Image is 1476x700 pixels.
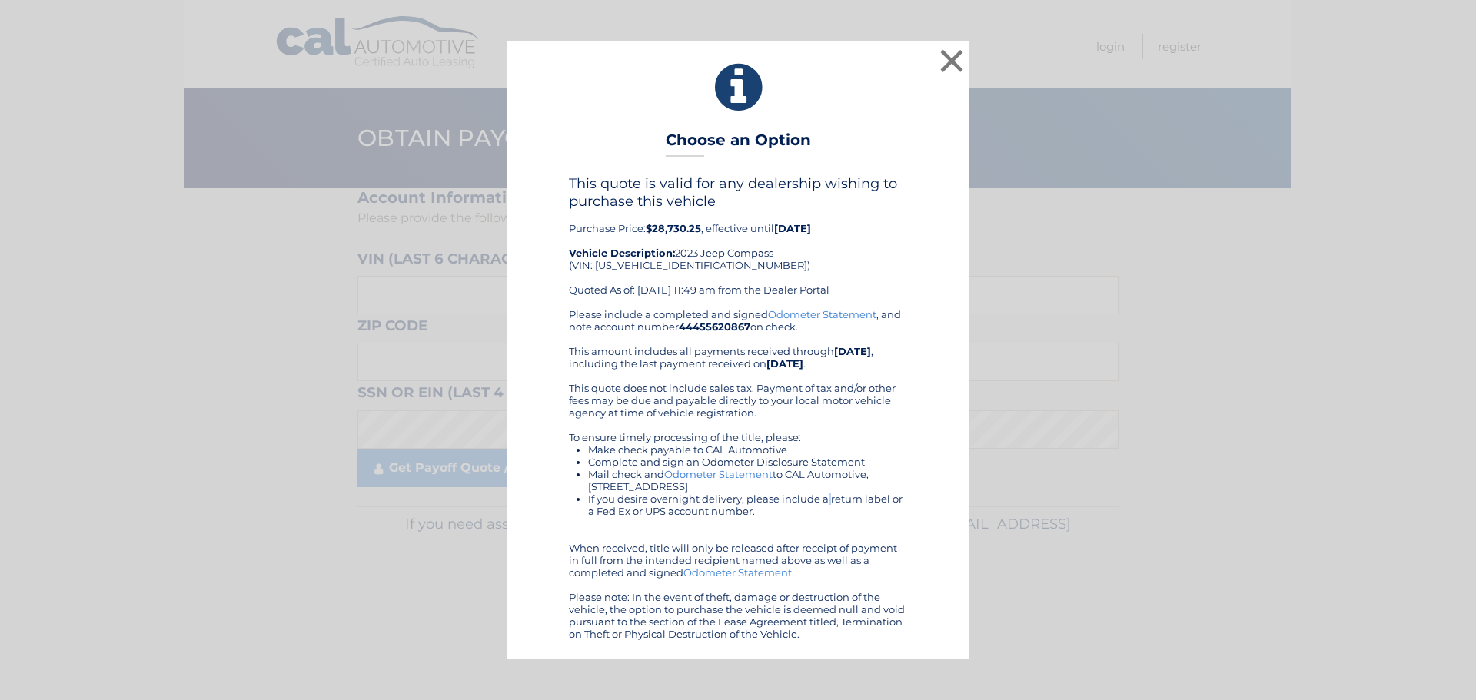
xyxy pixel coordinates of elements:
[834,345,871,357] b: [DATE]
[646,222,701,234] b: $28,730.25
[683,566,792,579] a: Odometer Statement
[569,247,675,259] strong: Vehicle Description:
[679,320,750,333] b: 44455620867
[774,222,811,234] b: [DATE]
[569,175,907,307] div: Purchase Price: , effective until 2023 Jeep Compass (VIN: [US_VEHICLE_IDENTIFICATION_NUMBER]) Quo...
[936,45,967,76] button: ×
[588,468,907,493] li: Mail check and to CAL Automotive, [STREET_ADDRESS]
[768,308,876,320] a: Odometer Statement
[569,308,907,640] div: Please include a completed and signed , and note account number on check. This amount includes al...
[666,131,811,158] h3: Choose an Option
[766,357,803,370] b: [DATE]
[588,443,907,456] li: Make check payable to CAL Automotive
[588,493,907,517] li: If you desire overnight delivery, please include a return label or a Fed Ex or UPS account number.
[588,456,907,468] li: Complete and sign an Odometer Disclosure Statement
[664,468,773,480] a: Odometer Statement
[569,175,907,209] h4: This quote is valid for any dealership wishing to purchase this vehicle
